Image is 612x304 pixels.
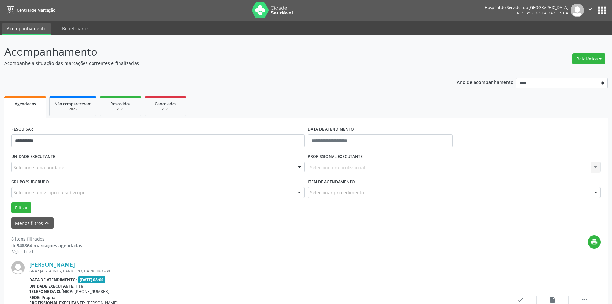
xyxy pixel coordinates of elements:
[104,107,137,112] div: 2025
[17,7,55,13] span: Central de Marcação
[11,242,82,249] div: de
[4,5,55,15] a: Central de Marcação
[17,243,82,249] strong: 346864 marcações agendadas
[11,217,54,229] button: Menos filtroskeyboard_arrow_up
[596,5,608,16] button: apps
[308,177,355,187] label: Item de agendamento
[29,295,40,300] b: Rede:
[29,283,75,289] b: Unidade executante:
[13,189,85,196] span: Selecione um grupo ou subgrupo
[11,124,33,134] label: PESQUISAR
[485,5,568,10] div: Hospital do Servidor do [GEOGRAPHIC_DATA]
[13,164,64,171] span: Selecione uma unidade
[43,219,50,226] i: keyboard_arrow_up
[308,124,354,134] label: DATA DE ATENDIMENTO
[587,6,594,13] i: 
[29,277,77,282] b: Data de atendimento:
[58,23,94,34] a: Beneficiários
[588,235,601,249] button: print
[76,283,83,289] span: Hse
[75,289,109,294] span: [PHONE_NUMBER]
[591,238,598,245] i: print
[155,101,176,106] span: Cancelados
[581,296,588,303] i: 
[78,276,105,283] span: [DATE] 08:00
[571,4,584,17] img: img
[11,202,31,213] button: Filtrar
[2,23,51,35] a: Acompanhamento
[572,53,605,64] button: Relatórios
[15,101,36,106] span: Agendados
[42,295,55,300] span: Própria
[517,296,524,303] i: check
[549,296,556,303] i: insert_drive_file
[54,101,92,106] span: Não compareceram
[111,101,130,106] span: Resolvidos
[308,152,363,162] label: PROFISSIONAL EXECUTANTE
[11,177,49,187] label: Grupo/Subgrupo
[310,189,364,196] span: Selecionar procedimento
[11,152,55,162] label: UNIDADE EXECUTANTE
[29,289,74,294] b: Telefone da clínica:
[11,261,25,274] img: img
[149,107,182,112] div: 2025
[29,261,75,268] a: [PERSON_NAME]
[29,268,504,274] div: GRANJA STA INES, BARREIRO, BARREIRO - PE
[11,235,82,242] div: 6 itens filtrados
[54,107,92,112] div: 2025
[11,249,82,254] div: Página 1 de 1
[584,4,596,17] button: 
[457,78,514,86] p: Ano de acompanhamento
[4,44,427,60] p: Acompanhamento
[517,10,568,16] span: Recepcionista da clínica
[4,60,427,67] p: Acompanhe a situação das marcações correntes e finalizadas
